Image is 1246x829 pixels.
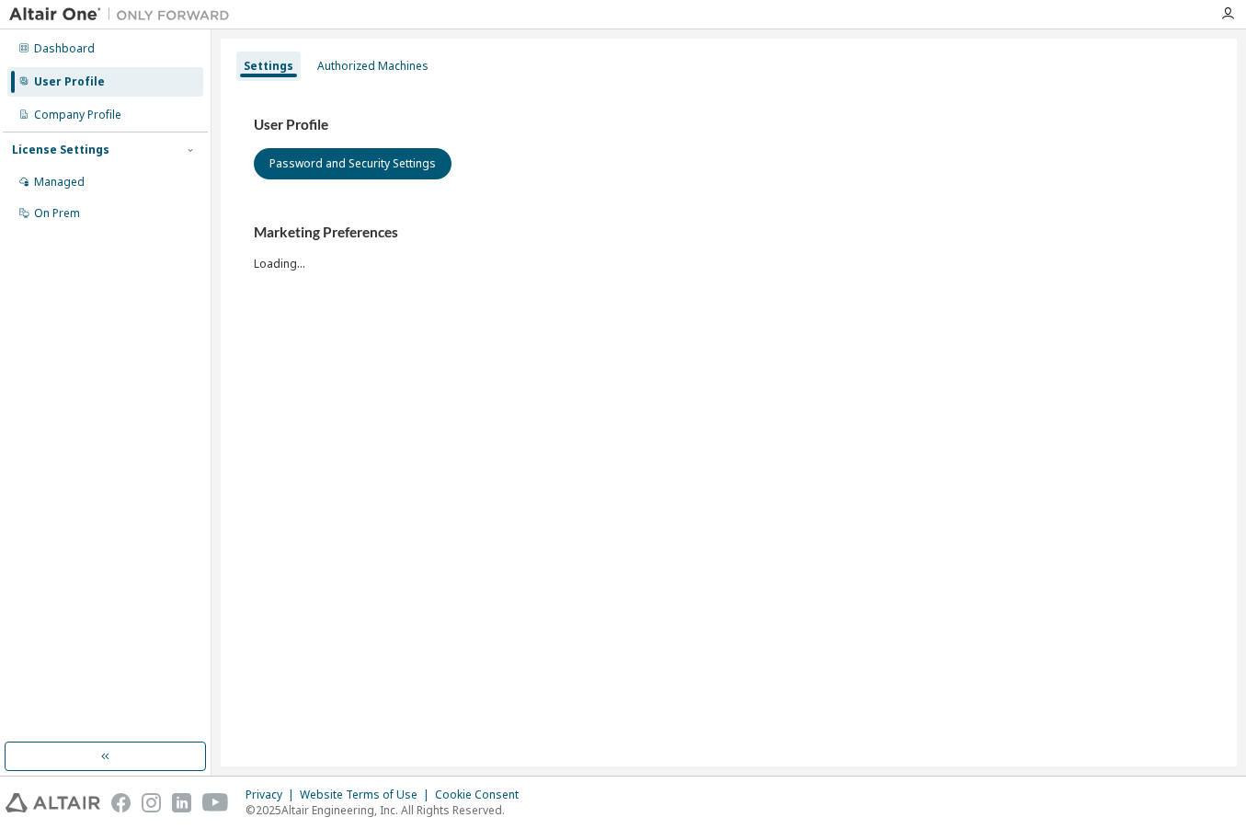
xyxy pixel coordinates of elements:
div: Loading... [254,224,1204,271]
p: © 2025 Altair Engineering, Inc. All Rights Reserved. [246,802,530,818]
img: youtube.svg [202,793,229,812]
div: Privacy [246,788,300,802]
div: On Prem [34,206,80,221]
h3: User Profile [254,116,1204,134]
h3: Marketing Preferences [254,224,1204,242]
div: Settings [244,59,293,74]
img: facebook.svg [111,793,131,812]
div: Cookie Consent [435,788,530,802]
img: altair_logo.svg [6,793,100,812]
img: Altair One [9,6,239,24]
img: instagram.svg [142,793,161,812]
div: Company Profile [34,108,121,122]
div: User Profile [34,75,105,89]
div: Dashboard [34,41,95,56]
button: Password and Security Settings [254,148,452,179]
div: License Settings [12,143,109,157]
div: Managed [34,175,85,190]
div: Website Terms of Use [300,788,435,802]
div: Authorized Machines [317,59,429,74]
img: linkedin.svg [172,793,191,812]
